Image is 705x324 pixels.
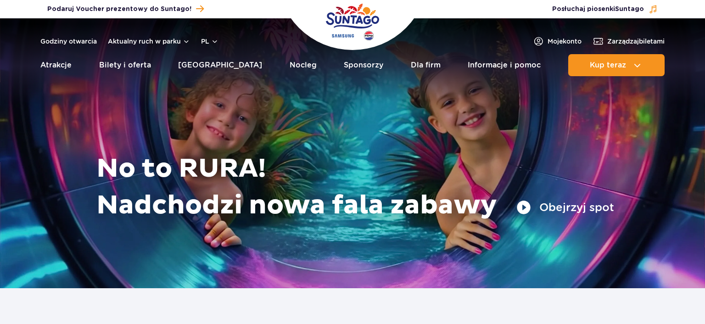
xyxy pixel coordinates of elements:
a: [GEOGRAPHIC_DATA] [178,54,262,76]
a: Informacje i pomoc [468,54,541,76]
span: Suntago [615,6,644,12]
a: Bilety i oferta [99,54,151,76]
a: Zarządzajbiletami [593,36,665,47]
button: Aktualny ruch w parku [108,38,190,45]
span: Zarządzaj biletami [607,37,665,46]
button: Obejrzyj spot [516,200,614,215]
a: Dla firm [411,54,441,76]
a: Mojekonto [533,36,582,47]
button: pl [201,37,218,46]
a: Nocleg [290,54,317,76]
a: Podaruj Voucher prezentowy do Suntago! [47,3,204,15]
span: Kup teraz [590,61,626,69]
button: Posłuchaj piosenkiSuntago [552,5,658,14]
a: Godziny otwarcia [40,37,97,46]
span: Podaruj Voucher prezentowy do Suntago! [47,5,191,14]
span: Moje konto [548,37,582,46]
h1: No to RURA! Nadchodzi nowa fala zabawy [96,151,614,224]
button: Kup teraz [568,54,665,76]
span: Posłuchaj piosenki [552,5,644,14]
a: Atrakcje [40,54,72,76]
a: Sponsorzy [344,54,383,76]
